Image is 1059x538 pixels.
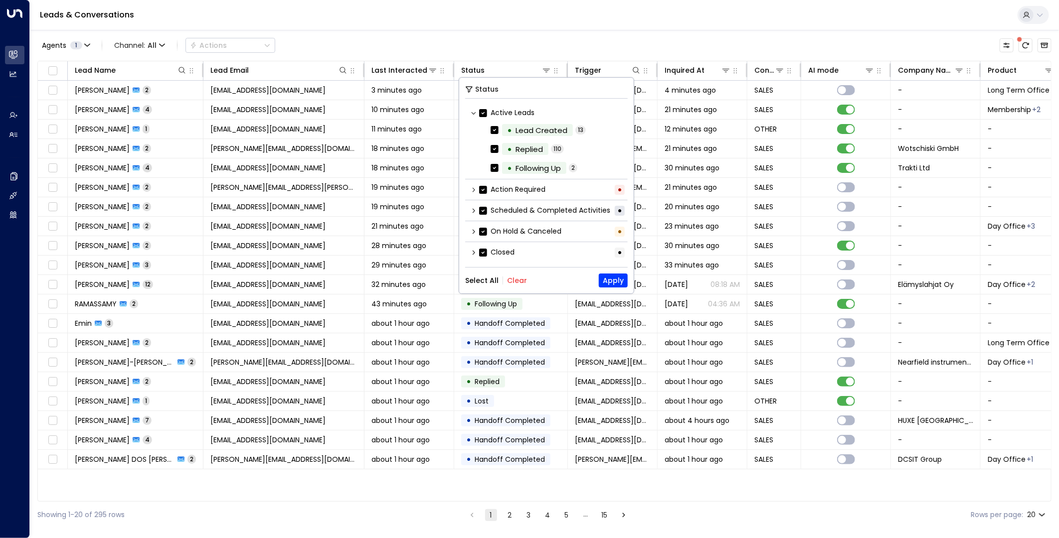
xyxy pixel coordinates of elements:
div: Following Up [516,162,561,174]
div: Company Name [898,64,954,76]
div: • [615,248,625,258]
span: comptabilite@quartierdelagare.fr [210,299,326,309]
span: 12 [143,280,153,288]
span: 2 [143,338,151,347]
span: Toggle select row [46,434,59,446]
div: Company Name [898,64,964,76]
span: shreyansh.awasthi@urspayce.com [210,182,357,192]
span: Pierre Biondo [75,415,130,425]
span: Long Term Office [988,338,1050,348]
span: 4 [143,435,152,444]
button: Customize [1000,38,1014,52]
span: about 1 hour ago [665,435,723,445]
button: Go to page 2 [504,509,516,521]
div: Inquired At [665,64,705,76]
div: • [615,206,625,216]
button: Go to page 5 [561,509,573,521]
td: - [891,120,981,138]
span: lf91.lf@googlemail.com [210,202,326,212]
span: 1 [143,397,150,405]
span: emin.nefic@gmail.com [210,318,326,328]
div: Trigger [575,64,601,76]
div: Long Term Office,Workstation [1027,279,1036,289]
label: On Hold & Canceled [479,226,561,237]
button: Clear [507,276,527,284]
span: 18 minutes ago [371,163,424,173]
div: • [466,373,471,390]
div: Virtual Office,Workstation [1033,105,1041,115]
span: SALES [754,338,773,348]
div: Meeting Room [1027,454,1034,464]
span: 2 [143,241,151,250]
td: - [891,372,981,391]
span: SALES [754,377,773,387]
span: 33 minutes ago [665,260,719,270]
div: • [507,122,512,139]
span: Dixita T. [75,221,130,231]
div: Button group with a nested menu [185,38,275,53]
span: Day Office [988,279,1026,289]
span: 3 [143,261,151,269]
span: about 1 hour ago [665,318,723,328]
td: - [891,392,981,410]
span: 7 [143,416,152,424]
button: page 1 [485,509,497,521]
div: Last Interacted [371,64,427,76]
span: Channel: [110,38,169,52]
span: SALES [754,105,773,115]
span: DCSIT Group [898,454,942,464]
span: elise.lopvet@protonmail.com [210,377,326,387]
span: hillselite@myyahoo.com [210,260,326,270]
div: Lead Email [210,64,249,76]
span: Elise Lopvet [75,377,130,387]
span: Toggle select row [46,84,59,97]
span: 3 minutes ago [371,85,422,95]
span: SALES [754,299,773,309]
span: SALES [754,454,773,464]
span: Agents [42,42,66,49]
div: Membership,Short Term Office,Workstation [1027,221,1036,231]
span: Toggle select row [46,414,59,427]
span: Day Office [988,357,1026,367]
span: aaronlakshan29@gmail.com [575,338,650,348]
span: Matt Portt [75,435,130,445]
span: Handoff Completed [475,415,545,425]
span: 18 minutes ago [371,143,424,153]
span: SALES [754,435,773,445]
div: Product [988,64,1017,76]
span: Inge Weesenaar-Bouten [75,357,175,367]
button: Archived Leads [1038,38,1052,52]
div: • [466,431,471,448]
div: … [580,509,592,521]
span: Wotschiski GmbH [898,143,959,153]
label: Active Leads [479,108,534,118]
span: 2 [143,377,151,386]
span: about 1 hour ago [371,396,430,406]
span: There are new threads available. Refresh the grid to view the latest updates. [1019,38,1033,52]
span: 29 minutes ago [371,260,426,270]
td: - [891,178,981,197]
span: Krzysztof Pawlak [75,85,130,95]
span: Handoff Completed [475,454,545,464]
span: Replied [475,377,500,387]
span: Toggle select row [46,220,59,233]
span: Toggle select row [46,123,59,135]
span: 23 minutes ago [665,221,719,231]
label: Scheduled & Completed Activities [479,205,610,216]
span: Long Term Office [988,85,1050,95]
span: 19 minutes ago [371,182,424,192]
span: l.dossantos@dcsit-group.com [210,454,357,464]
td: - [891,100,981,119]
span: inge.weesenaar@nearfieldinstruments.com [210,357,357,367]
span: Toggle select row [46,240,59,252]
span: elise.lopvet@protonmail.com [575,377,650,387]
span: 21 minutes ago [371,221,424,231]
span: 3 [105,319,113,327]
label: Closed [479,247,515,258]
span: 2 [143,222,151,230]
span: Nearfield instruments B.V. [898,357,973,367]
span: about 4 hours ago [665,415,729,425]
div: Trigger [575,64,641,76]
span: Day Office [988,221,1026,231]
span: inge.weesenaar@nearfieldinstruments.com [575,357,650,367]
